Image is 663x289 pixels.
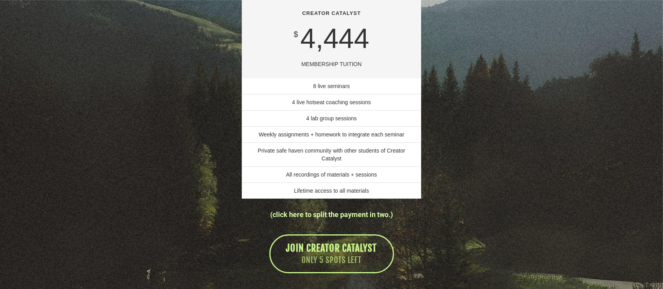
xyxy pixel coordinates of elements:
span: ONLY 5 SPOTS LEFT [286,255,377,266]
span: All recordings of materials + sessions [286,171,377,178]
span: Lifetime access to all materials [294,188,369,194]
span: JOIN CREATOR CATALYST [286,242,377,254]
span: Weekly assignments + homework to integrate each seminar [259,131,405,138]
div: 4,444 [294,25,369,52]
span: 8 live seminars [313,83,350,89]
span: Private safe haven community with other students of Creator Catalyst [258,147,405,162]
b: CREATOR CATALYST [302,10,361,16]
a: (click here to split the payment in two.) [270,210,393,219]
span: MEMBERSHIP TUITION [301,61,362,67]
div: $ [294,29,298,40]
span: 4 live hotseat coaching sessions [292,99,371,105]
a: JOIN CREATOR CATALYST ONLY 5 SPOTS LEFT [269,234,394,273]
span: 4 lab group sessions [306,115,357,121]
